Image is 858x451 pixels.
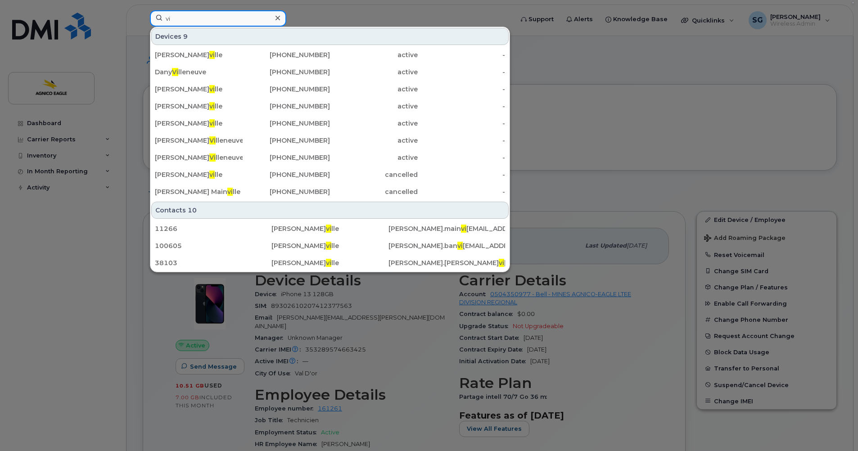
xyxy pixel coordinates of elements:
[243,119,330,128] div: [PHONE_NUMBER]
[151,81,509,97] a: [PERSON_NAME]ville[PHONE_NUMBER]active-
[457,242,463,250] span: vi
[418,153,506,162] div: -
[188,206,197,215] span: 10
[155,102,243,111] div: [PERSON_NAME] lle
[243,170,330,179] div: [PHONE_NUMBER]
[155,50,243,59] div: [PERSON_NAME] lle
[271,258,388,267] div: [PERSON_NAME] lle
[461,225,466,233] span: vi
[330,102,418,111] div: active
[209,85,215,93] span: vi
[243,153,330,162] div: [PHONE_NUMBER]
[227,188,233,196] span: vi
[418,68,506,77] div: -
[155,170,243,179] div: [PERSON_NAME] lle
[155,68,243,77] div: Dany lleneuve
[151,115,509,131] a: [PERSON_NAME]ville[PHONE_NUMBER]active-
[151,184,509,200] a: [PERSON_NAME] Mainville[PHONE_NUMBER]cancelled-
[326,259,331,267] span: vi
[155,224,271,233] div: 11266
[330,119,418,128] div: active
[388,258,505,267] div: [PERSON_NAME].[PERSON_NAME] [EMAIL_ADDRESS][DOMAIN_NAME]
[151,28,509,45] div: Devices
[151,221,509,237] a: 11266[PERSON_NAME]ville[PERSON_NAME].mainvi[EMAIL_ADDRESS][DOMAIN_NAME]
[499,259,504,267] span: vi
[271,241,388,250] div: [PERSON_NAME] lle
[330,85,418,94] div: active
[155,187,243,196] div: [PERSON_NAME] Main lle
[418,187,506,196] div: -
[209,153,216,162] span: Vi
[172,68,178,76] span: Vi
[243,85,330,94] div: [PHONE_NUMBER]
[209,51,215,59] span: vi
[243,50,330,59] div: [PHONE_NUMBER]
[330,68,418,77] div: active
[151,202,509,219] div: Contacts
[155,85,243,94] div: [PERSON_NAME] lle
[151,64,509,80] a: DanyVilleneuve[PHONE_NUMBER]active-
[151,132,509,149] a: [PERSON_NAME]Villeneuve[PHONE_NUMBER]active-
[243,187,330,196] div: [PHONE_NUMBER]
[330,153,418,162] div: active
[155,241,271,250] div: 100605
[151,255,509,271] a: 38103[PERSON_NAME]ville[PERSON_NAME].[PERSON_NAME]vi[EMAIL_ADDRESS][DOMAIN_NAME]
[209,119,215,127] span: vi
[271,224,388,233] div: [PERSON_NAME] lle
[243,136,330,145] div: [PHONE_NUMBER]
[209,136,216,144] span: Vi
[183,32,188,41] span: 9
[388,224,505,233] div: [PERSON_NAME].main [EMAIL_ADDRESS][DOMAIN_NAME]
[330,170,418,179] div: cancelled
[330,50,418,59] div: active
[326,225,331,233] span: vi
[418,102,506,111] div: -
[388,241,505,250] div: [PERSON_NAME].ban [EMAIL_ADDRESS][DOMAIN_NAME]
[155,258,271,267] div: 38103
[418,85,506,94] div: -
[330,136,418,145] div: active
[151,238,509,254] a: 100605[PERSON_NAME]ville[PERSON_NAME].banvi[EMAIL_ADDRESS][DOMAIN_NAME]
[418,170,506,179] div: -
[151,98,509,114] a: [PERSON_NAME]ville[PHONE_NUMBER]active-
[418,119,506,128] div: -
[155,153,243,162] div: [PERSON_NAME] lleneuve
[326,242,331,250] span: vi
[209,102,215,110] span: vi
[209,171,215,179] span: vi
[155,119,243,128] div: [PERSON_NAME] lle
[243,68,330,77] div: [PHONE_NUMBER]
[155,136,243,145] div: [PERSON_NAME] lleneuve
[151,167,509,183] a: [PERSON_NAME]ville[PHONE_NUMBER]cancelled-
[418,50,506,59] div: -
[243,102,330,111] div: [PHONE_NUMBER]
[151,149,509,166] a: [PERSON_NAME]Villeneuve[PHONE_NUMBER]active-
[330,187,418,196] div: cancelled
[418,136,506,145] div: -
[151,47,509,63] a: [PERSON_NAME]ville[PHONE_NUMBER]active-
